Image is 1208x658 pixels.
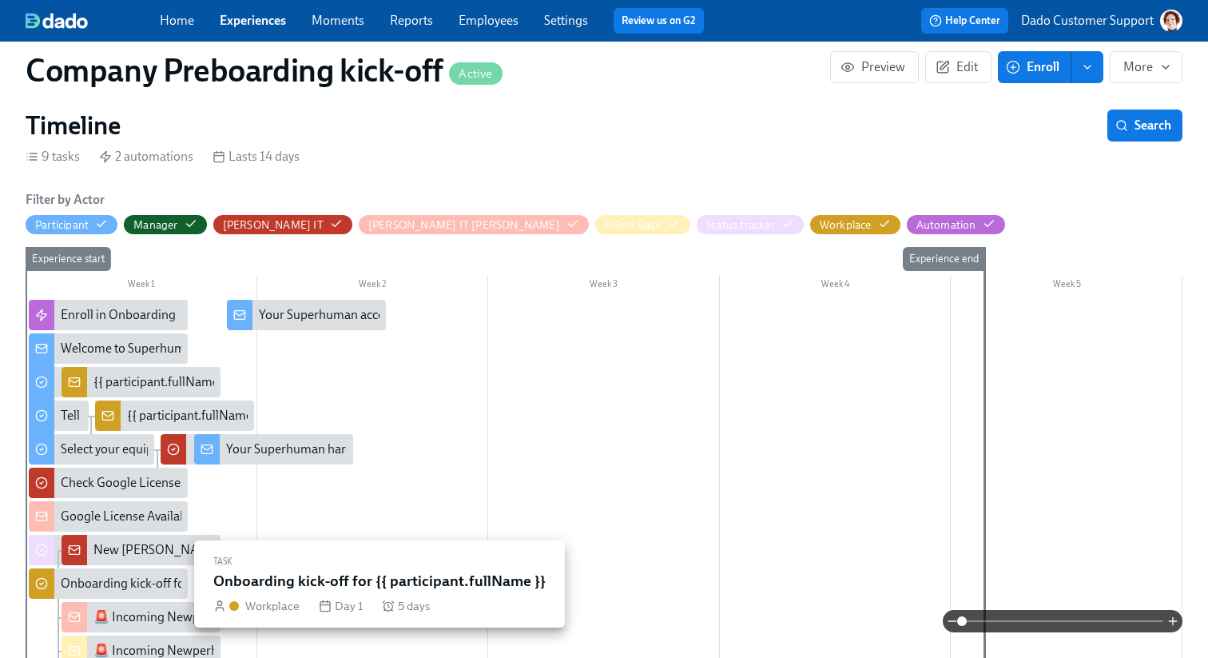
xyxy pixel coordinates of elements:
div: Task [213,553,546,571]
div: Select your equipment [61,441,182,458]
a: Moments [312,13,364,28]
img: dado [26,13,88,29]
div: [PERSON_NAME] IT [223,217,324,233]
div: Check Google Licenses [29,468,188,498]
div: Google License Availability [29,501,188,532]
div: Week 1 [26,276,257,297]
span: Active [449,68,502,80]
div: Your Superhuman account access [227,300,386,330]
span: Search [1119,118,1171,134]
div: Check Google Licenses [61,474,186,492]
div: Experience start [26,247,111,271]
button: Dado Customer Support [1021,10,1182,32]
h5: Onboarding kick-off for {{ participant.fullName }} [213,571,546,592]
div: Tell us more about you [29,401,89,431]
a: dado [26,13,160,29]
div: Week 2 [257,276,489,297]
div: {{ participant.fullName }}'s new hire survey responses [127,407,419,425]
div: 2 automations [99,148,193,165]
div: New [PERSON_NAME] {{ participant.fullName }}, starting {{ participant.startDate | MM/DD/YYYY }} [93,541,634,559]
span: Help Center [929,13,1000,29]
button: Preview [830,51,919,83]
div: {{ participant.fullName }}'s nationality [62,367,221,397]
button: Help Center [921,8,1008,34]
div: Week 5 [951,276,1182,297]
button: Workplace [810,215,900,234]
div: Hide Participant [35,217,89,233]
div: Week 3 [488,276,720,297]
div: Hide Workplace [820,217,872,233]
div: Tell us more about you [61,407,184,425]
span: More [1123,59,1169,75]
div: Enroll in Onboarding [29,300,188,330]
div: Workplace [245,597,300,615]
div: Onboarding kick-off for {{ participant.fullName }} [29,568,188,599]
div: Your Superhuman hardware & account access [226,441,475,458]
button: [PERSON_NAME] IT [213,215,352,234]
button: Automation [907,215,1005,234]
button: Participant [26,215,117,234]
a: Settings [544,13,588,28]
div: Hide Automation [916,217,976,233]
button: Edit [925,51,991,83]
button: [PERSON_NAME] IT [PERSON_NAME] [359,215,589,234]
a: Experiences [220,13,286,28]
button: enroll [1071,51,1103,83]
a: Review us on G2 [622,13,696,29]
div: Welcome to Superhuman, {{ participant.firstName }}! 💜 [61,340,368,357]
div: Manager [133,217,177,233]
img: AATXAJw-nxTkv1ws5kLOi-TQIsf862R-bs_0p3UQSuGH=s96-c [1160,10,1182,32]
div: Onboarding kick-off for {{ participant.fullName }} [61,575,329,592]
button: Manager [124,215,206,234]
div: 🚨 Incoming Newperhuman! [62,602,221,632]
p: Dado Customer Support [1021,12,1154,30]
div: Lasts 14 days [213,148,300,165]
div: Your Superhuman account access [259,306,441,324]
a: Employees [459,13,519,28]
button: Enroll [998,51,1071,83]
a: Reports [390,13,433,28]
div: {{ participant.fullName }}'s new hire survey responses [95,401,254,431]
div: Day 1 [319,597,363,615]
div: Hide Status tracker [706,217,775,233]
span: Edit [939,59,978,75]
h6: Filter by Actor [26,191,105,209]
div: New [PERSON_NAME] {{ participant.fullName }}, starting {{ participant.startDate | MM/DD/YYYY }} [62,535,221,565]
button: Review us on G2 [614,8,704,34]
span: Preview [844,59,905,75]
div: {{ participant.fullName }}'s nationality [93,373,300,391]
button: More [1110,51,1182,83]
div: 9 tasks [26,148,80,165]
div: Google License Availability [61,508,206,525]
div: Select your equipment [29,434,154,465]
button: Search [1107,110,1182,142]
div: P-Pod Slack [605,217,662,233]
h1: Company Preboarding kick-off [26,51,503,90]
button: P-Pod Slack [595,215,690,234]
div: Hide Jones IT Slack [368,217,560,233]
button: Status tracker [697,215,804,234]
div: 🚨 Incoming Newperhuman! [93,608,254,626]
div: Week 4 [720,276,952,297]
div: Enroll in Onboarding [61,306,176,324]
a: Home [160,13,194,28]
span: Enroll [1009,59,1059,75]
div: Welcome to Superhuman, {{ participant.firstName }}! 💜 [29,333,188,364]
span: 5 days [398,597,430,615]
div: Experience end [903,247,985,271]
h2: Timeline [26,110,121,142]
div: Your Superhuman hardware & account access [194,434,353,465]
